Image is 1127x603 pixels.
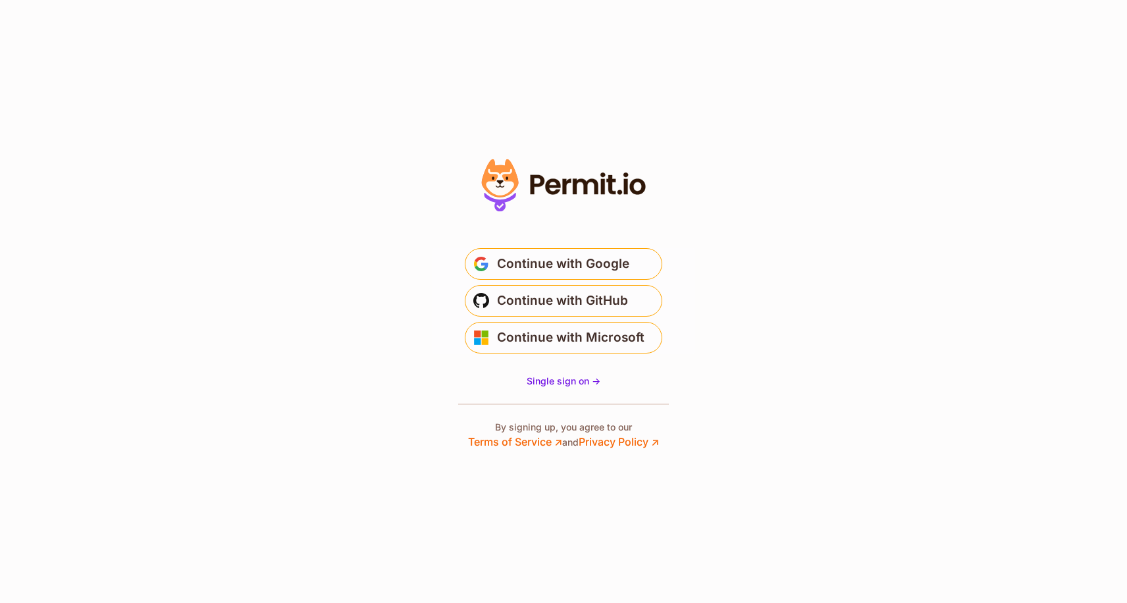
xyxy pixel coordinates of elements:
span: Single sign on -> [527,375,600,386]
p: By signing up, you agree to our and [468,421,659,450]
span: Continue with GitHub [497,290,628,311]
a: Single sign on -> [527,375,600,388]
button: Continue with GitHub [465,285,662,317]
a: Terms of Service ↗ [468,435,562,448]
span: Continue with Google [497,253,629,275]
span: Continue with Microsoft [497,327,644,348]
button: Continue with Google [465,248,662,280]
button: Continue with Microsoft [465,322,662,354]
a: Privacy Policy ↗ [579,435,659,448]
